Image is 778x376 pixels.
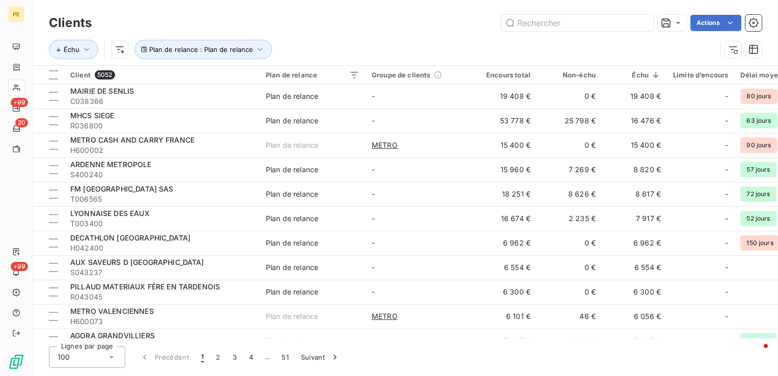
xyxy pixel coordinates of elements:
[471,329,537,353] td: 7 045 €
[372,165,375,174] span: -
[70,160,152,169] span: ARDENNE METROPOLE
[134,40,272,59] button: Plan de relance : Plan de relance
[372,238,375,247] span: -
[740,113,777,128] span: 63 jours
[471,255,537,280] td: 6 554 €
[266,71,359,79] div: Plan de relance
[15,118,28,127] span: 20
[70,258,204,266] span: AUX SAVEURS D [GEOGRAPHIC_DATA]
[70,233,190,242] span: DECATHLON [GEOGRAPHIC_DATA]
[266,91,318,101] div: Plan de relance
[725,311,728,321] span: -
[478,71,531,79] div: Encours total
[725,165,728,175] span: -
[372,263,375,272] span: -
[537,255,602,280] td: 0 €
[8,120,24,137] a: 20
[70,170,254,180] span: S400240
[70,209,150,218] span: LYONNAISE DES EAUX
[725,91,728,101] span: -
[210,346,226,368] button: 2
[740,138,777,153] span: 90 jours
[70,121,254,131] span: R036800
[8,100,24,116] a: +99
[740,211,776,226] span: 52 jours
[725,262,728,273] span: -
[133,346,195,368] button: Précédent
[602,255,667,280] td: 6 554 €
[266,189,318,199] div: Plan de relance
[725,336,728,346] span: -
[740,333,776,348] span: 50 jours
[471,133,537,157] td: 15 400 €
[49,14,92,32] h3: Clients
[372,116,375,125] span: -
[372,311,398,321] span: METRO
[537,231,602,255] td: 0 €
[70,219,254,229] span: T003400
[70,111,115,120] span: MHCS SIEGE
[740,186,776,202] span: 72 jours
[725,287,728,297] span: -
[266,262,318,273] div: Plan de relance
[602,206,667,231] td: 7 917 €
[602,133,667,157] td: 15 400 €
[740,162,776,177] span: 57 jours
[70,316,254,327] span: H600073
[471,206,537,231] td: 16 674 €
[372,214,375,223] span: -
[471,231,537,255] td: 6 962 €
[537,206,602,231] td: 2 235 €
[70,307,154,315] span: METRO VALENCIENNES
[8,6,24,22] div: PE
[725,213,728,224] span: -
[725,238,728,248] span: -
[543,71,596,79] div: Non-échu
[275,346,295,368] button: 51
[471,84,537,109] td: 19 408 €
[70,243,254,253] span: H042400
[690,15,741,31] button: Actions
[743,341,768,366] iframe: Intercom live chat
[149,45,253,53] span: Plan de relance : Plan de relance
[608,71,661,79] div: Échu
[70,331,155,340] span: AGORA GRANDVILLIERS
[266,287,318,297] div: Plan de relance
[537,182,602,206] td: 8 626 €
[70,145,254,155] span: H600002
[725,189,728,199] span: -
[266,336,318,346] div: Plan de relance
[70,136,194,144] span: METRO CASH AND CARRY FRANCE
[295,346,346,368] button: Suivant
[195,346,210,368] button: 1
[537,329,602,353] td: 1 348 €
[537,109,602,133] td: 25 798 €
[70,292,254,302] span: R043045
[602,182,667,206] td: 8 617 €
[372,92,375,100] span: -
[740,89,777,104] span: 80 jours
[266,213,318,224] div: Plan de relance
[537,304,602,329] td: 46 €
[266,116,318,126] div: Plan de relance
[471,280,537,304] td: 6 300 €
[501,15,654,31] input: Rechercher
[372,71,431,79] span: Groupe de clients
[64,45,79,53] span: Échu
[201,352,204,362] span: 1
[372,140,398,150] span: METRO
[602,84,667,109] td: 19 408 €
[471,157,537,182] td: 15 960 €
[471,304,537,329] td: 6 101 €
[49,40,98,59] button: Échu
[95,70,115,79] span: 5052
[602,304,667,329] td: 6 056 €
[537,157,602,182] td: 7 269 €
[266,165,318,175] div: Plan de relance
[70,96,254,106] span: C038366
[243,346,259,368] button: 4
[471,109,537,133] td: 53 778 €
[537,133,602,157] td: 0 €
[70,71,91,79] span: Client
[70,87,134,95] span: MAIRIE DE SENLIS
